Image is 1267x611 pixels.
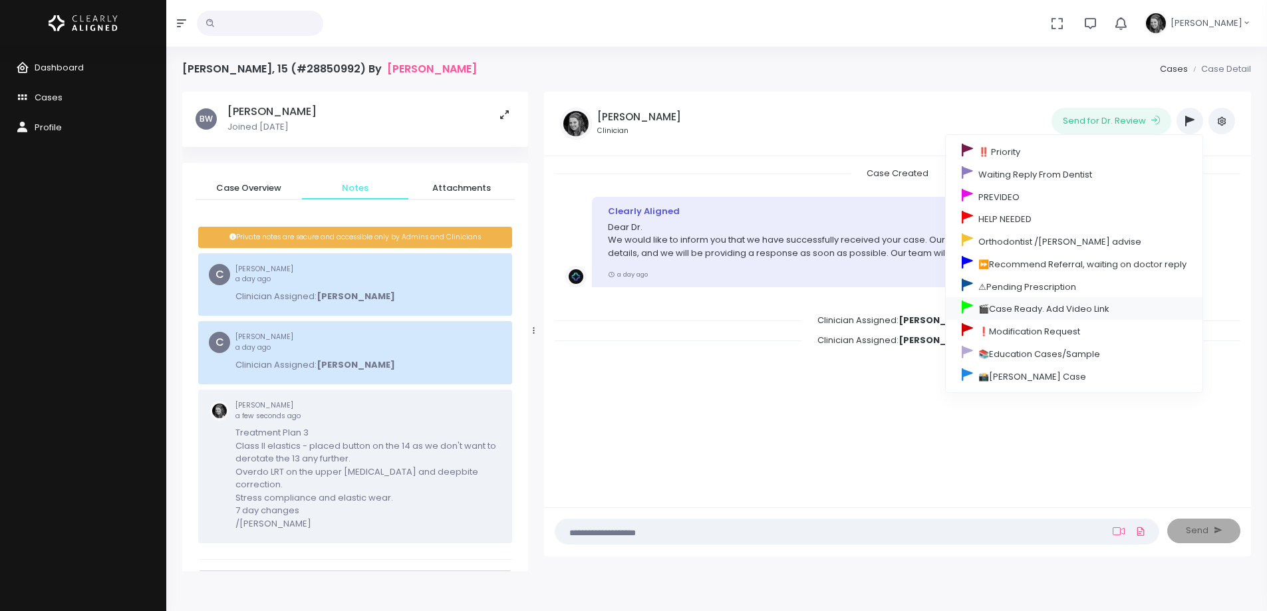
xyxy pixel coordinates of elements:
span: Profile [35,121,62,134]
b: [PERSON_NAME] [317,290,395,303]
span: Cases [35,91,63,104]
a: HELP NEEDED [946,207,1202,230]
span: C [209,264,230,285]
h4: [PERSON_NAME], 15 (#28850992) By [182,62,477,75]
a: PREVIDEO [946,185,1202,207]
span: a few seconds ago [235,411,301,421]
div: Private notes are secure and accessible only by Admins and Clinicians [198,227,512,248]
div: scrollable content [555,167,1240,494]
a: ❗Modification Request [946,320,1202,342]
small: [PERSON_NAME] [235,264,395,285]
a: ⏩Recommend Referral, waiting on doctor reply [946,252,1202,275]
small: Clinician [597,126,681,136]
a: Add Files [1133,519,1149,543]
h5: [PERSON_NAME] [227,105,317,118]
span: [PERSON_NAME] [1171,17,1242,30]
img: Header Avatar [1144,11,1168,35]
b: [PERSON_NAME] [317,358,395,371]
img: Logo Horizontal [49,9,118,37]
a: 📸[PERSON_NAME] Case [946,364,1202,387]
li: Case Detail [1188,62,1251,76]
a: ‼️ Priority [946,140,1202,163]
div: Clearly Aligned [608,205,1107,218]
a: Orthodontist /[PERSON_NAME] advise [946,230,1202,253]
a: 📚Education Cases/Sample [946,342,1202,364]
span: Clinician Assigned: [801,330,993,350]
p: Treatment Plan 3 Class II elastics - placed button on the 14 as we don't want to derotate the 13 ... [235,426,501,530]
span: BW [196,108,217,130]
div: scrollable content [182,92,528,571]
span: Clinician Assigned: [801,310,993,330]
a: 🎬Case Ready. Add Video Link [946,297,1202,320]
p: Joined [DATE] [227,120,317,134]
span: Case Created [851,163,944,183]
p: Clinician Assigned: [235,358,395,372]
span: Dashboard [35,61,84,74]
small: [PERSON_NAME] [235,400,501,421]
h5: [PERSON_NAME] [597,111,681,123]
span: C [209,332,230,353]
span: Notes [313,182,398,195]
a: Add Loom Video [1110,526,1127,537]
a: ⚠Pending Prescription [946,275,1202,297]
b: [PERSON_NAME] [899,314,977,326]
a: Cases [1160,62,1188,75]
b: [PERSON_NAME] [899,334,977,346]
button: Send for Dr. Review [1052,108,1171,134]
a: Waiting Reply From Dentist [946,162,1202,185]
small: a day ago [608,270,648,279]
span: Case Overview [206,182,291,195]
p: Dear Dr. We would like to inform you that we have successfully received your case. Our team is cu... [608,221,1107,260]
span: a day ago [235,342,271,352]
span: Attachments [419,182,504,195]
p: Clinician Assigned: [235,290,395,303]
a: [PERSON_NAME] [387,62,477,75]
small: [PERSON_NAME] [235,332,395,352]
span: a day ago [235,274,271,284]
